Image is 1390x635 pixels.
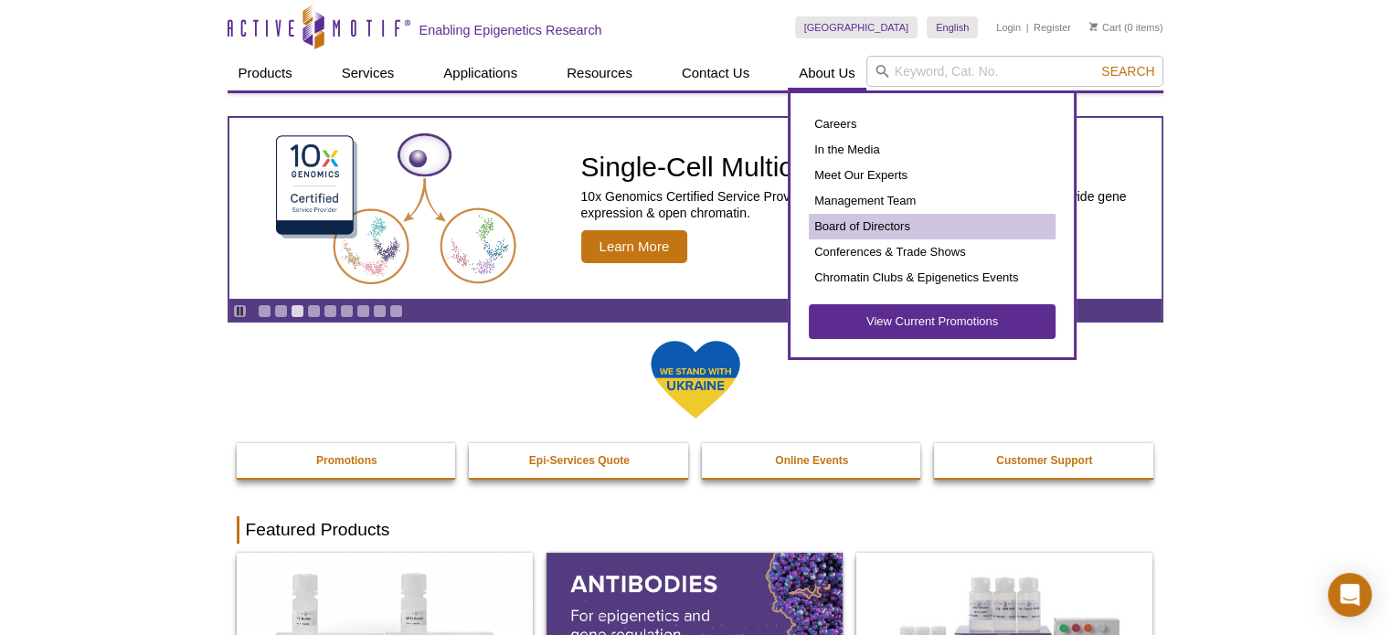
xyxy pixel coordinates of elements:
[556,56,643,90] a: Resources
[927,16,978,38] a: English
[237,516,1154,544] h2: Featured Products
[1096,63,1160,79] button: Search
[809,188,1056,214] a: Management Team
[671,56,760,90] a: Contact Us
[702,443,923,478] a: Online Events
[274,304,288,318] a: Go to slide 2
[1089,16,1163,38] li: (0 items)
[432,56,528,90] a: Applications
[373,304,387,318] a: Go to slide 8
[996,21,1021,34] a: Login
[809,111,1056,137] a: Careers
[934,443,1155,478] a: Customer Support
[775,454,848,467] strong: Online Events
[809,137,1056,163] a: In the Media
[356,304,370,318] a: Go to slide 7
[389,304,403,318] a: Go to slide 9
[581,230,688,263] span: Learn More
[809,214,1056,239] a: Board of Directors
[237,443,458,478] a: Promotions
[809,265,1056,291] a: Chromatin Clubs & Epigenetics Events
[795,16,918,38] a: [GEOGRAPHIC_DATA]
[788,56,866,90] a: About Us
[229,118,1162,299] a: Single-Cell Multiome Service Single-Cell Multiome Service 10x Genomics Certified Service Provider...
[259,125,533,292] img: Single-Cell Multiome Service
[581,188,1152,221] p: 10x Genomics Certified Service Provider of Single-Cell Multiome to measure genome-wide gene expre...
[809,304,1056,339] a: View Current Promotions
[307,304,321,318] a: Go to slide 4
[331,56,406,90] a: Services
[866,56,1163,87] input: Keyword, Cat. No.
[469,443,690,478] a: Epi-Services Quote
[809,163,1056,188] a: Meet Our Experts
[229,118,1162,299] article: Single-Cell Multiome Service
[581,153,1152,181] h2: Single-Cell Multiome Service
[324,304,337,318] a: Go to slide 5
[1101,64,1154,79] span: Search
[1328,573,1372,617] div: Open Intercom Messenger
[529,454,630,467] strong: Epi-Services Quote
[316,454,377,467] strong: Promotions
[650,339,741,420] img: We Stand With Ukraine
[233,304,247,318] a: Toggle autoplay
[1089,22,1098,31] img: Your Cart
[1089,21,1121,34] a: Cart
[291,304,304,318] a: Go to slide 3
[258,304,271,318] a: Go to slide 1
[419,22,602,38] h2: Enabling Epigenetics Research
[228,56,303,90] a: Products
[996,454,1092,467] strong: Customer Support
[1034,21,1071,34] a: Register
[340,304,354,318] a: Go to slide 6
[1026,16,1029,38] li: |
[809,239,1056,265] a: Conferences & Trade Shows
